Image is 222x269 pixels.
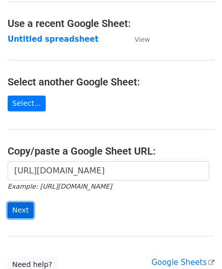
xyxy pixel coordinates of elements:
small: View [135,36,150,43]
h4: Use a recent Google Sheet: [8,17,214,29]
a: View [124,35,150,44]
input: Next [8,202,34,218]
a: Select... [8,96,46,111]
input: Paste your Google Sheet URL here [8,161,209,181]
h4: Copy/paste a Google Sheet URL: [8,145,214,157]
small: Example: [URL][DOMAIN_NAME] [8,183,112,190]
iframe: Chat Widget [171,220,222,269]
h4: Select another Google Sheet: [8,76,214,88]
a: Untitled spreadsheet [8,35,99,44]
a: Google Sheets [151,258,214,267]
